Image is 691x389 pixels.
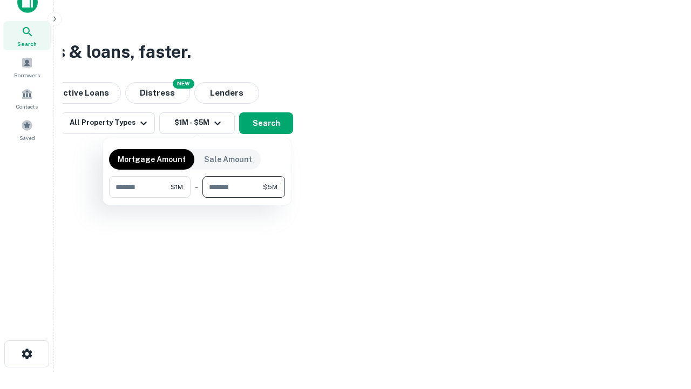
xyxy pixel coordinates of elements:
[263,182,277,192] span: $5M
[118,153,186,165] p: Mortgage Amount
[195,176,198,198] div: -
[171,182,183,192] span: $1M
[204,153,252,165] p: Sale Amount
[637,303,691,354] iframe: Chat Widget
